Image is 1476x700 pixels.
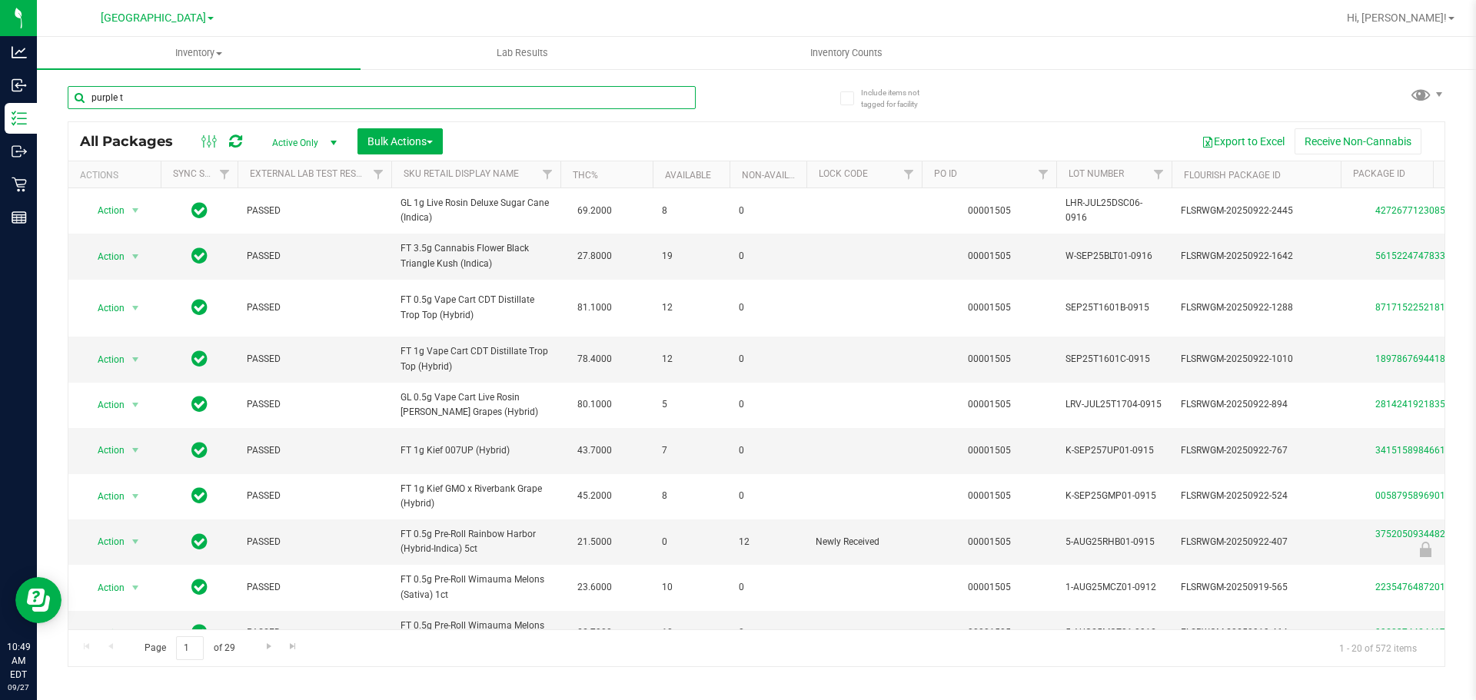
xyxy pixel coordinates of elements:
[934,168,957,179] a: PO ID
[968,250,1011,261] a: 00001505
[1375,627,1461,638] a: 9920374424417288
[7,682,30,693] p: 09/27
[1375,582,1461,592] a: 2235476487201954
[84,246,125,267] span: Action
[819,168,868,179] a: Lock Code
[1375,353,1461,364] a: 1897867694418379
[662,580,720,595] span: 10
[1181,300,1331,315] span: FLSRWGM-20250922-1288
[896,161,922,187] a: Filter
[84,531,125,552] span: Action
[573,170,598,181] a: THC%
[968,490,1011,501] a: 00001505
[247,249,382,264] span: PASSED
[1375,250,1461,261] a: 5615224747833121
[968,205,1011,216] a: 00001505
[367,135,433,148] span: Bulk Actions
[1181,352,1331,367] span: FLSRWGM-20250922-1010
[247,397,382,412] span: PASSED
[12,111,27,126] inline-svg: Inventory
[12,78,27,93] inline-svg: Inbound
[191,393,208,415] span: In Sync
[84,577,125,599] span: Action
[176,636,204,660] input: 1
[968,399,1011,410] a: 00001505
[1375,205,1461,216] a: 4272677123085064
[1181,249,1331,264] span: FLSRWGM-20250922-1642
[366,161,391,187] a: Filter
[247,535,382,549] span: PASSED
[84,486,125,507] span: Action
[1347,12,1447,24] span: Hi, [PERSON_NAME]!
[191,297,208,318] span: In Sync
[84,200,125,221] span: Action
[247,489,382,503] span: PASSED
[80,133,188,150] span: All Packages
[739,249,797,264] span: 0
[247,580,382,595] span: PASSED
[1375,399,1461,410] a: 2814241921835731
[1065,489,1162,503] span: K-SEP25GMP01-0915
[191,576,208,598] span: In Sync
[68,86,696,109] input: Search Package ID, Item Name, SKU, Lot or Part Number...
[37,46,361,60] span: Inventory
[1375,445,1461,456] a: 3415158984661269
[570,348,620,370] span: 78.4000
[739,489,797,503] span: 0
[1181,625,1331,640] span: FLSRWGM-20250919-464
[361,37,684,69] a: Lab Results
[570,297,620,319] span: 81.1000
[247,204,382,218] span: PASSED
[570,485,620,507] span: 45.2000
[1184,170,1281,181] a: Flourish Package ID
[1031,161,1056,187] a: Filter
[662,204,720,218] span: 8
[191,200,208,221] span: In Sync
[662,300,720,315] span: 12
[739,397,797,412] span: 0
[401,443,551,458] span: FT 1g Kief 007UP (Hybrid)
[12,144,27,159] inline-svg: Outbound
[1065,443,1162,458] span: K-SEP257UP01-0915
[401,241,551,270] span: FT 3.5g Cannabis Flower Black Triangle Kush (Indica)
[1181,397,1331,412] span: FLSRWGM-20250922-894
[968,536,1011,547] a: 00001505
[191,440,208,461] span: In Sync
[684,37,1008,69] a: Inventory Counts
[861,87,938,110] span: Include items not tagged for facility
[84,440,125,461] span: Action
[401,196,551,225] span: GL 1g Live Rosin Deluxe Sugar Cane (Indica)
[258,636,280,657] a: Go to the next page
[662,352,720,367] span: 12
[739,300,797,315] span: 0
[126,531,145,552] span: select
[191,348,208,370] span: In Sync
[816,535,913,549] span: Newly Received
[37,37,361,69] a: Inventory
[662,625,720,640] span: 10
[7,640,30,682] p: 10:49 AM EDT
[968,302,1011,313] a: 00001505
[570,245,620,267] span: 27.8000
[126,297,145,319] span: select
[126,577,145,599] span: select
[1181,443,1331,458] span: FLSRWGM-20250922-767
[739,204,797,218] span: 0
[80,170,155,181] div: Actions
[15,577,61,623] iframe: Resource center
[12,45,27,60] inline-svg: Analytics
[126,246,145,267] span: select
[1353,168,1405,179] a: Package ID
[1146,161,1172,187] a: Filter
[101,12,206,25] span: [GEOGRAPHIC_DATA]
[662,249,720,264] span: 19
[404,168,519,179] a: Sku Retail Display Name
[212,161,238,187] a: Filter
[1181,204,1331,218] span: FLSRWGM-20250922-2445
[570,622,620,644] span: 22.7000
[570,200,620,222] span: 69.2000
[401,293,551,322] span: FT 0.5g Vape Cart CDT Distillate Trop Top (Hybrid)
[126,349,145,370] span: select
[126,394,145,416] span: select
[476,46,569,60] span: Lab Results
